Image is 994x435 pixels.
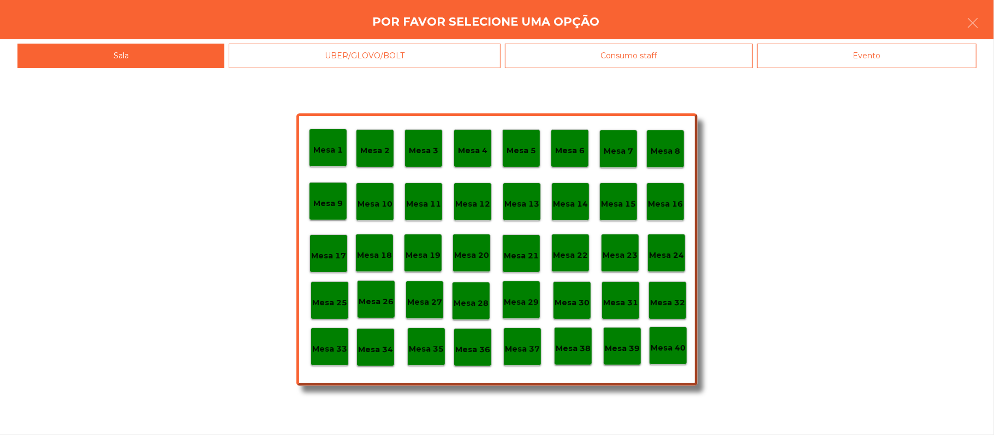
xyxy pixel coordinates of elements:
p: Mesa 20 [454,249,489,262]
p: Mesa 16 [648,198,683,210]
p: Mesa 38 [556,342,591,355]
p: Mesa 4 [458,144,487,157]
div: Evento [757,44,977,68]
p: Mesa 35 [409,343,444,355]
div: UBER/GLOVO/BOLT [229,44,500,68]
p: Mesa 17 [311,250,346,262]
p: Mesa 36 [455,343,490,356]
p: Mesa 19 [406,249,441,262]
p: Mesa 8 [651,145,680,158]
p: Mesa 21 [504,250,539,262]
p: Mesa 22 [553,249,588,262]
p: Mesa 23 [603,249,638,262]
div: Consumo staff [505,44,753,68]
h4: Por favor selecione uma opção [373,14,600,30]
p: Mesa 25 [312,297,347,309]
p: Mesa 2 [360,144,390,157]
p: Mesa 3 [409,144,438,157]
p: Mesa 29 [504,296,539,309]
p: Mesa 10 [358,198,392,210]
p: Mesa 11 [406,198,441,210]
p: Mesa 7 [604,145,633,158]
p: Mesa 24 [649,249,684,262]
p: Mesa 37 [505,343,540,355]
p: Mesa 28 [454,297,489,310]
p: Mesa 1 [313,144,343,156]
p: Mesa 32 [650,297,685,309]
p: Mesa 5 [507,144,536,157]
p: Mesa 6 [555,144,585,157]
p: Mesa 12 [455,198,490,210]
p: Mesa 31 [603,297,638,309]
p: Mesa 14 [553,198,588,210]
p: Mesa 27 [407,296,442,309]
p: Mesa 39 [605,342,640,355]
p: Mesa 9 [313,197,343,210]
p: Mesa 26 [359,295,394,308]
p: Mesa 40 [651,342,686,354]
p: Mesa 15 [601,198,636,210]
div: Sala [17,44,224,68]
p: Mesa 34 [358,343,393,356]
p: Mesa 33 [312,343,347,355]
p: Mesa 18 [357,249,392,262]
p: Mesa 30 [555,297,590,309]
p: Mesa 13 [504,198,539,210]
